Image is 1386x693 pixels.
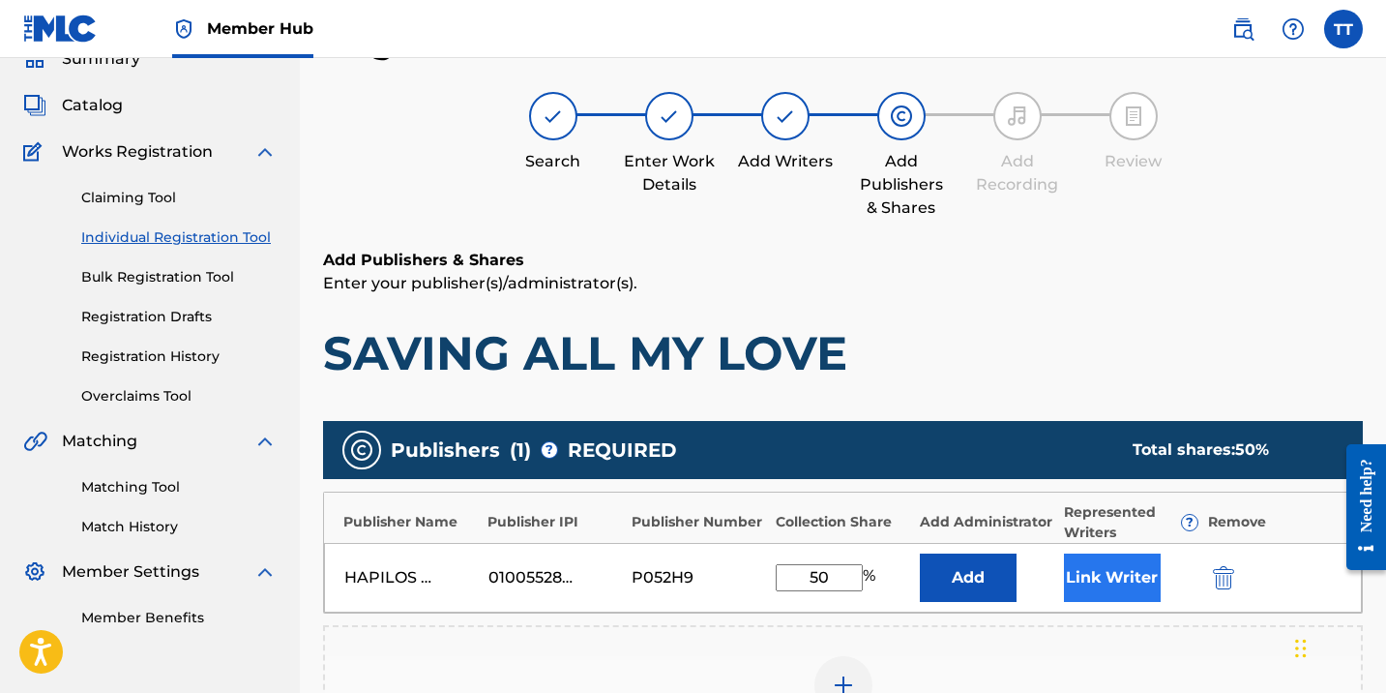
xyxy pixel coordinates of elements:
a: Public Search [1224,10,1262,48]
div: Enter Work Details [621,150,718,196]
h1: SAVING ALL MY LOVE [323,324,1363,382]
a: Registration Drafts [81,307,277,327]
img: Catalog [23,94,46,117]
div: User Menu [1324,10,1363,48]
div: Add Recording [969,150,1066,196]
div: Total shares: [1133,438,1324,462]
p: Enter your publisher(s)/administrator(s). [323,272,1363,295]
span: Publishers [391,436,500,465]
div: Collection Share [776,512,910,532]
img: help [1282,17,1305,41]
img: publishers [350,438,373,462]
button: Link Writer [1064,554,1161,602]
span: Member Settings [62,560,199,584]
a: Member Benefits [81,608,277,628]
span: 50 % [1235,440,1269,459]
span: Matching [62,430,137,453]
button: Add [920,554,1017,602]
a: CatalogCatalog [23,94,123,117]
img: Works Registration [23,140,48,164]
div: Drag [1295,619,1307,678]
div: Publisher IPI [487,512,622,532]
img: step indicator icon for Add Publishers & Shares [890,105,913,128]
div: Publisher Number [632,512,766,532]
iframe: Resource Center [1332,429,1386,585]
div: Add Publishers & Shares [853,150,950,220]
span: ? [542,442,557,458]
span: ( 1 ) [510,436,531,465]
img: search [1231,17,1254,41]
img: Top Rightsholder [172,17,195,41]
div: Add Administrator [920,512,1054,532]
div: Review [1085,150,1182,173]
a: Matching Tool [81,477,277,497]
img: step indicator icon for Enter Work Details [658,105,681,128]
span: Member Hub [207,17,313,40]
a: Registration History [81,346,277,367]
div: Add Writers [737,150,834,173]
img: expand [253,140,277,164]
a: Individual Registration Tool [81,227,277,248]
img: expand [253,430,277,453]
img: step indicator icon for Add Writers [774,105,797,128]
img: Matching [23,430,47,453]
img: expand [253,560,277,584]
img: MLC Logo [23,15,98,43]
span: % [863,564,880,591]
span: Works Registration [62,140,213,164]
span: Summary [62,47,140,71]
img: step indicator icon for Review [1122,105,1145,128]
a: SummarySummary [23,47,140,71]
div: Search [505,150,602,173]
img: Summary [23,47,46,71]
img: 12a2ab48e56ec057fbd8.svg [1213,566,1234,589]
img: step indicator icon for Add Recording [1006,105,1029,128]
h6: Add Publishers & Shares [323,249,1363,272]
a: Bulk Registration Tool [81,267,277,287]
iframe: Chat Widget [1289,600,1386,693]
div: Help [1274,10,1312,48]
a: Overclaims Tool [81,386,277,407]
div: Remove [1208,512,1342,532]
span: REQUIRED [568,436,677,465]
div: Represented Writers [1064,502,1198,543]
span: ? [1182,515,1197,530]
img: step indicator icon for Search [542,105,565,128]
span: Catalog [62,94,123,117]
a: Claiming Tool [81,188,277,208]
a: Match History [81,517,277,537]
img: Member Settings [23,560,46,584]
div: Publisher Name [343,512,478,532]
